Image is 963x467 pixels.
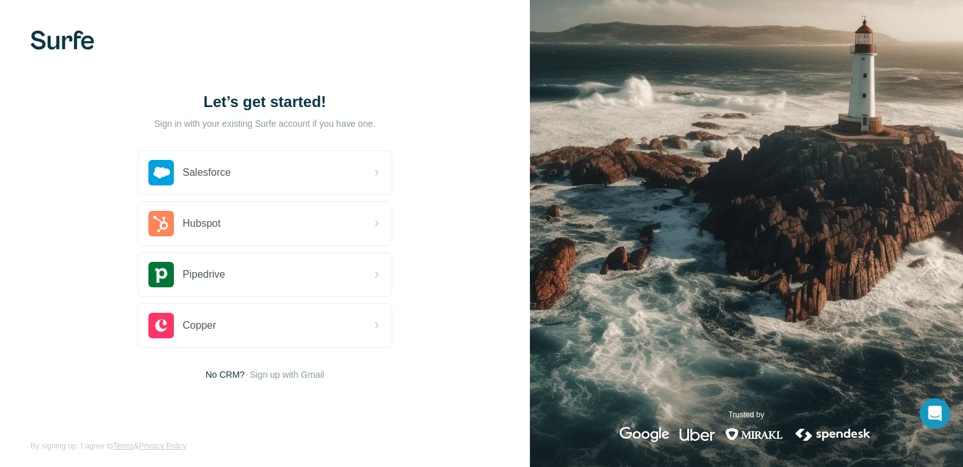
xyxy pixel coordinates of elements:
a: Terms [113,442,134,450]
img: copper's logo [148,313,174,338]
img: hubspot's logo [148,211,174,236]
span: Copper [183,318,216,333]
img: mirakl's logo [725,427,783,442]
img: salesforce's logo [148,160,174,185]
span: By signing up, I agree to & [31,440,187,452]
img: Surfe's logo [31,31,94,50]
span: No CRM? [206,368,245,381]
img: pipedrive's logo [148,262,174,287]
img: spendesk's logo [794,427,873,442]
a: Privacy Policy [139,442,187,450]
span: Hubspot [183,216,221,231]
h1: Let’s get started! [138,92,392,112]
span: Salesforce [183,165,231,180]
div: Ouvrir le Messenger Intercom [920,398,950,429]
p: Trusted by [729,409,764,420]
img: uber's logo [680,427,715,442]
p: Sign in with your existing Surfe account if you have one. [154,117,375,130]
img: google's logo [620,427,669,442]
span: Pipedrive [183,267,225,282]
button: Sign up with Gmail [250,368,324,381]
